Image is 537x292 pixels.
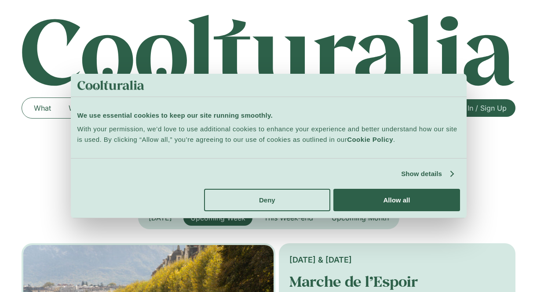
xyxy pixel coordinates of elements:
[393,136,395,143] span: .
[77,110,460,121] div: We use essential cookies to keep our site running smoothly.
[60,101,96,115] a: When
[453,103,507,113] span: Log In / Sign Up
[347,136,393,143] a: Cookie Policy
[25,101,135,115] nav: Menu
[77,125,457,143] span: With your permission, we’d love to use additional cookies to enhance your experience and better u...
[22,147,515,185] p: Don’t just it, it!
[289,254,505,266] div: [DATE] & [DATE]
[444,99,515,117] a: Log In / Sign Up
[289,272,418,291] a: Marche de l’Espoir
[333,189,460,211] button: Allow all
[401,169,453,179] a: Show details
[204,189,330,211] button: Deny
[77,80,145,90] img: logo
[25,101,60,115] a: What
